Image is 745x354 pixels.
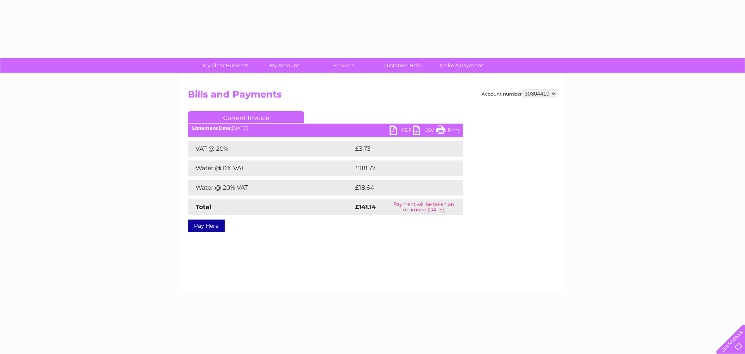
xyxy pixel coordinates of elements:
a: My Account [253,58,317,73]
a: Services [312,58,376,73]
a: My Clear Business [194,58,258,73]
td: Payment will be taken on or around [DATE] [384,199,463,215]
td: £118.77 [353,160,448,176]
a: PDF [390,126,413,137]
td: £3.73 [353,141,445,157]
a: CSV [413,126,436,137]
div: Account number [482,89,557,98]
a: Pay Here [188,220,225,232]
b: Statement Date: [192,125,232,131]
td: VAT @ 20% [188,141,353,157]
td: Water @ 20% VAT [188,180,353,195]
strong: £141.14 [355,203,376,211]
a: Print [436,126,459,137]
a: Current Invoice [188,111,304,123]
strong: Total [196,203,211,211]
a: Make A Payment [430,58,494,73]
h2: Bills and Payments [188,89,557,104]
td: £18.64 [353,180,447,195]
td: Water @ 0% VAT [188,160,353,176]
a: Customer Help [371,58,435,73]
div: [DATE] [188,126,463,131]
